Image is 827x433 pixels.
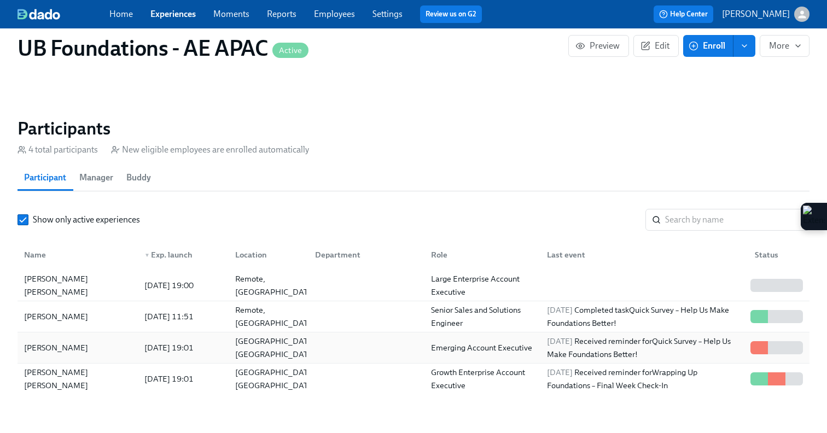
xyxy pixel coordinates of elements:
div: [PERSON_NAME][DATE] 11:51Remote, [GEOGRAPHIC_DATA]Senior Sales and Solutions Engineer[DATE] Compl... [18,301,809,332]
div: Emerging Account Executive [427,341,538,354]
button: More [760,35,809,57]
span: Participant [24,170,66,185]
span: Manager [79,170,113,185]
button: Help Center [654,5,713,23]
span: Edit [643,40,669,51]
a: Experiences [150,9,196,19]
button: Edit [633,35,679,57]
div: Exp. launch [140,248,226,261]
div: Received reminder for Quick Survey – Help Us Make Foundations Better! [543,335,746,361]
div: [PERSON_NAME] [PERSON_NAME][DATE] 19:01[GEOGRAPHIC_DATA], [GEOGRAPHIC_DATA]Growth Enterprise Acco... [18,364,809,394]
div: [DATE] 11:51 [140,310,226,323]
div: Received reminder for Wrapping Up Foundations – Final Week Check-In [543,366,746,392]
div: ▼Exp. launch [136,244,226,266]
a: Review us on G2 [426,9,476,20]
div: Location [231,248,306,261]
a: Settings [372,9,403,19]
div: [PERSON_NAME][DATE] 19:01[GEOGRAPHIC_DATA], [GEOGRAPHIC_DATA]Emerging Account Executive[DATE] Rec... [18,332,809,364]
div: [PERSON_NAME] [20,341,136,354]
span: [DATE] [547,367,573,377]
span: [DATE] [547,305,573,315]
div: New eligible employees are enrolled automatically [111,144,309,156]
button: enroll [733,35,755,57]
a: Home [109,9,133,19]
a: Employees [314,9,355,19]
div: [PERSON_NAME] [PERSON_NAME][DATE] 19:00Remote, [GEOGRAPHIC_DATA]Large Enterprise Account Executive [18,270,809,301]
div: Role [427,248,538,261]
button: Preview [568,35,629,57]
h1: UB Foundations - AE APAC [18,35,308,61]
button: [PERSON_NAME] [722,7,809,22]
span: ▼ [144,253,150,258]
span: Active [272,46,308,55]
div: Last event [543,248,746,261]
a: Reports [267,9,296,19]
span: Enroll [691,40,725,51]
div: Name [20,248,136,261]
h2: Participants [18,118,809,139]
div: [DATE] 19:01 [140,341,198,354]
div: [DATE] 19:00 [140,279,226,292]
span: Preview [578,40,620,51]
div: Status [750,248,807,261]
span: [DATE] [547,336,573,346]
div: [PERSON_NAME] [PERSON_NAME] [20,366,136,392]
div: [GEOGRAPHIC_DATA], [GEOGRAPHIC_DATA] [231,335,322,361]
img: dado [18,9,60,20]
div: Status [746,244,807,266]
img: Extension Icon [803,206,825,227]
a: dado [18,9,109,20]
div: Growth Enterprise Account Executive [427,366,538,392]
div: Role [422,244,538,266]
div: Department [311,248,422,261]
span: Help Center [659,9,708,20]
div: Department [306,244,422,266]
span: More [769,40,800,51]
div: [GEOGRAPHIC_DATA], [GEOGRAPHIC_DATA] [231,366,322,392]
div: [PERSON_NAME] [PERSON_NAME] [20,272,136,299]
div: Remote, [GEOGRAPHIC_DATA] [231,303,320,330]
div: Last event [538,244,746,266]
button: Enroll [683,35,733,57]
button: Review us on G2 [420,5,482,23]
div: Large Enterprise Account Executive [427,272,538,299]
div: 4 total participants [18,144,98,156]
div: [PERSON_NAME] [20,310,136,323]
a: Moments [213,9,249,19]
span: Show only active experiences [33,214,140,226]
div: [DATE] 19:01 [140,372,226,385]
span: Buddy [126,170,151,185]
p: [PERSON_NAME] [722,8,790,20]
div: Senior Sales and Solutions Engineer [427,303,538,330]
div: Name [20,244,136,266]
input: Search by name [665,209,809,231]
div: Completed task Quick Survey – Help Us Make Foundations Better! [543,303,746,330]
div: Location [226,244,306,266]
div: Remote, [GEOGRAPHIC_DATA] [231,272,320,299]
